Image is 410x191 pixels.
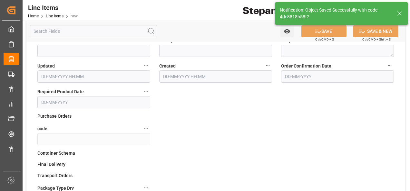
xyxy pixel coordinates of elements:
[46,14,63,18] a: Line Items
[301,25,347,37] button: SAVE
[37,172,73,179] span: Transport Orders
[280,7,391,20] div: Notification: Object Saved Successfully with code 4de8818b58f2
[142,87,150,95] button: Required Product Date
[30,25,157,37] input: Search Fields
[37,70,150,83] input: DD-MM-YYYY HH:MM
[37,150,75,157] span: Container Schema
[159,70,272,83] input: DD-MM-YYYY HH:MM
[281,63,331,69] span: Order Confirmation Date
[28,14,39,18] a: Home
[353,25,398,37] button: SAVE & NEW
[37,161,65,168] span: Final Delivery
[280,25,294,37] button: open menu
[37,88,84,95] span: Required Product Date
[243,5,290,16] img: Stepan_Company_logo.svg.png_1713531530.png
[315,37,334,42] span: Ctrl/CMD + S
[386,61,394,70] button: Order Confirmation Date
[37,113,72,120] span: Purchase Orders
[37,96,150,108] input: DD-MM-YYYY
[37,125,47,132] span: code
[142,124,150,132] button: code
[142,61,150,70] button: Updated
[159,63,176,69] span: Created
[281,70,394,83] input: DD-MM-YYYY
[37,63,55,69] span: Updated
[264,61,272,70] button: Created
[28,3,78,13] div: Line Items
[362,37,391,42] span: Ctrl/CMD + Shift + S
